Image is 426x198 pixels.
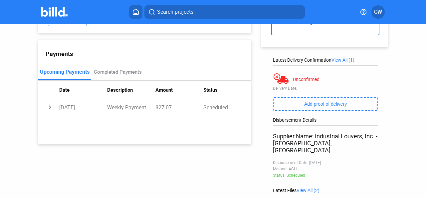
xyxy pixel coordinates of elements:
[273,188,378,193] div: Latest Files
[273,117,378,123] div: Disbursement Details
[273,133,378,154] div: Supplier Name: Industrial Louvers, Inc. - [GEOGRAPHIC_DATA], [GEOGRAPHIC_DATA]
[331,57,354,63] span: View All (1)
[94,69,142,75] div: Completed Payments
[41,7,68,17] img: Billd Company Logo
[293,77,319,82] div: Unconfirmed
[273,97,378,111] button: Add proof of delivery
[107,99,155,115] td: Weekly Payment
[155,99,203,115] td: $27.07
[304,101,347,107] span: Add proof of delivery
[273,57,378,63] div: Latest Delivery Confirmation
[374,8,382,16] span: CW
[297,188,319,193] span: View All (2)
[273,173,378,178] div: Status: Scheduled
[371,5,385,19] button: CW
[273,86,378,91] div: Delivery Date:
[157,8,193,16] span: Search projects
[40,69,90,75] div: Upcoming Payments
[203,81,251,99] th: Status
[155,81,203,99] th: Amount
[46,50,251,57] div: Payments
[59,99,107,115] td: [DATE]
[273,167,378,171] div: Method: ACH
[107,81,155,99] th: Description
[273,160,378,165] div: Disbursement Date: [DATE]
[203,99,251,115] td: Scheduled
[144,5,305,19] button: Search projects
[59,81,107,99] th: Date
